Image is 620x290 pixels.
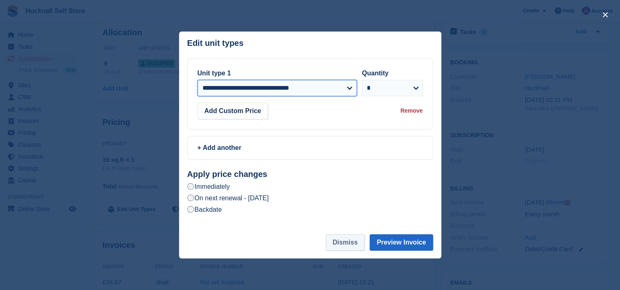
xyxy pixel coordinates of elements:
input: Backdate [187,206,194,213]
button: Preview Invoice [370,234,433,251]
strong: Apply price changes [187,170,268,179]
input: Immediately [187,183,194,190]
div: Remove [400,106,422,115]
label: Immediately [187,182,230,191]
button: Add Custom Price [198,103,268,119]
div: + Add another [198,143,423,153]
button: close [599,8,612,21]
label: Unit type 1 [198,70,231,77]
button: Dismiss [326,234,365,251]
p: Edit unit types [187,39,244,48]
input: On next renewal - [DATE] [187,195,194,201]
label: On next renewal - [DATE] [187,194,269,202]
a: + Add another [187,136,433,160]
label: Backdate [187,205,222,214]
label: Quantity [362,70,388,77]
